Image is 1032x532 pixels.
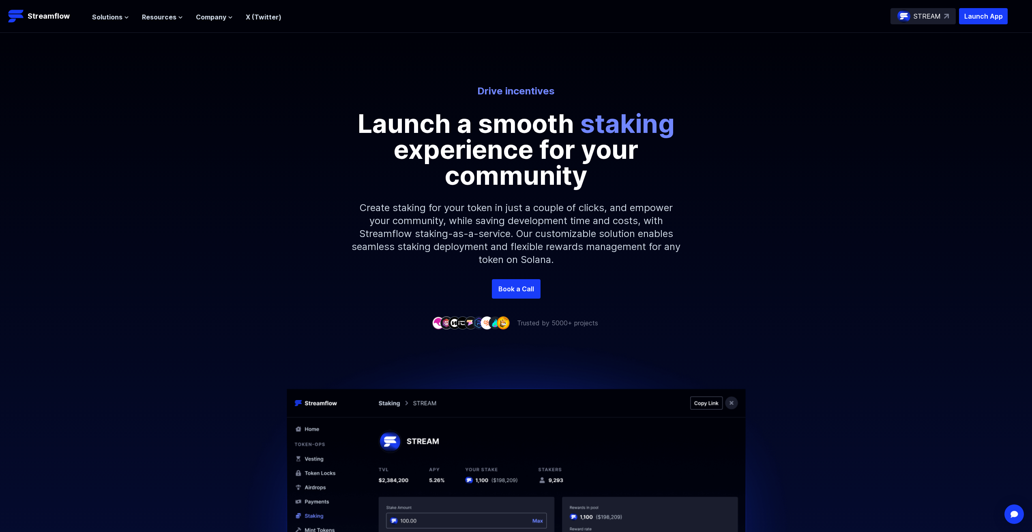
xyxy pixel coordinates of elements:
[944,14,949,19] img: top-right-arrow.svg
[492,279,541,299] a: Book a Call
[196,12,226,22] span: Company
[1004,504,1024,524] div: Open Intercom Messenger
[334,111,699,188] p: Launch a smooth experience for your community
[580,108,675,139] span: staking
[489,316,502,329] img: company-8
[246,13,281,21] a: X (Twitter)
[142,12,183,22] button: Resources
[196,12,233,22] button: Company
[440,316,453,329] img: company-2
[897,10,910,23] img: streamflow-logo-circle.png
[92,12,122,22] span: Solutions
[448,316,461,329] img: company-3
[472,316,485,329] img: company-6
[517,318,598,328] p: Trusted by 5000+ projects
[464,316,477,329] img: company-5
[8,8,24,24] img: Streamflow Logo
[8,8,84,24] a: Streamflow
[497,316,510,329] img: company-9
[914,11,941,21] p: STREAM
[959,8,1008,24] button: Launch App
[92,12,129,22] button: Solutions
[28,11,70,22] p: Streamflow
[142,12,176,22] span: Resources
[456,316,469,329] img: company-4
[481,316,493,329] img: company-7
[292,85,741,98] p: Drive incentives
[890,8,956,24] a: STREAM
[342,188,691,279] p: Create staking for your token in just a couple of clicks, and empower your community, while savin...
[432,316,445,329] img: company-1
